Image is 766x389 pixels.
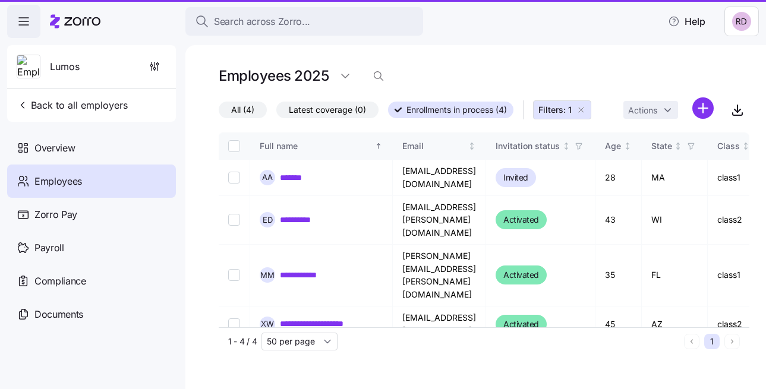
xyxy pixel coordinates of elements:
[228,214,240,226] input: Select record 2
[538,104,572,116] span: Filters: 1
[393,196,486,245] td: [EMAIL_ADDRESS][PERSON_NAME][DOMAIN_NAME]
[668,14,705,29] span: Help
[50,59,80,74] span: Lumos
[228,269,240,281] input: Select record 3
[658,10,715,33] button: Help
[393,245,486,306] td: [PERSON_NAME][EMAIL_ADDRESS][PERSON_NAME][DOMAIN_NAME]
[260,140,373,153] div: Full name
[595,196,642,245] td: 43
[674,142,682,150] div: Not sorted
[7,198,176,231] a: Zorro Pay
[503,170,528,185] span: Invited
[692,97,714,119] svg: add icon
[742,142,750,150] div: Not sorted
[595,160,642,196] td: 28
[263,216,273,224] span: E D
[7,264,176,298] a: Compliance
[732,12,751,31] img: 6d862e07fa9c5eedf81a4422c42283ac
[642,306,708,343] td: AZ
[651,140,672,153] div: State
[214,14,310,29] span: Search across Zorro...
[717,140,740,153] div: Class
[34,274,86,289] span: Compliance
[393,132,486,160] th: EmailNot sorted
[684,334,699,349] button: Previous page
[724,334,740,349] button: Next page
[17,55,40,79] img: Employer logo
[468,142,476,150] div: Not sorted
[605,140,621,153] div: Age
[250,132,393,160] th: Full nameSorted ascending
[486,132,595,160] th: Invitation statusNot sorted
[533,100,591,119] button: Filters: 1
[503,268,539,282] span: Activated
[7,165,176,198] a: Employees
[185,7,423,36] button: Search across Zorro...
[642,160,708,196] td: MA
[34,207,77,222] span: Zorro Pay
[12,93,133,117] button: Back to all employers
[260,271,275,279] span: M M
[393,160,486,196] td: [EMAIL_ADDRESS][DOMAIN_NAME]
[231,102,254,118] span: All (4)
[261,320,274,328] span: X W
[623,101,678,119] button: Actions
[402,140,466,153] div: Email
[7,131,176,165] a: Overview
[289,102,366,118] span: Latest coverage (0)
[34,241,64,255] span: Payroll
[228,318,240,330] input: Select record 4
[262,173,273,181] span: A A
[228,172,240,184] input: Select record 1
[393,306,486,343] td: [EMAIL_ADDRESS][DOMAIN_NAME]
[228,336,257,347] span: 1 - 4 / 4
[496,140,560,153] div: Invitation status
[595,306,642,343] td: 45
[642,132,708,160] th: StateNot sorted
[228,140,240,152] input: Select all records
[595,245,642,306] td: 35
[623,142,632,150] div: Not sorted
[503,317,539,331] span: Activated
[7,298,176,331] a: Documents
[704,334,720,349] button: 1
[219,67,329,85] h1: Employees 2025
[34,174,82,189] span: Employees
[34,307,83,322] span: Documents
[34,141,75,156] span: Overview
[374,142,383,150] div: Sorted ascending
[17,98,128,112] span: Back to all employers
[595,132,642,160] th: AgeNot sorted
[7,231,176,264] a: Payroll
[503,213,539,227] span: Activated
[642,245,708,306] td: FL
[406,102,507,118] span: Enrollments in process (4)
[642,196,708,245] td: WI
[562,142,570,150] div: Not sorted
[628,106,657,115] span: Actions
